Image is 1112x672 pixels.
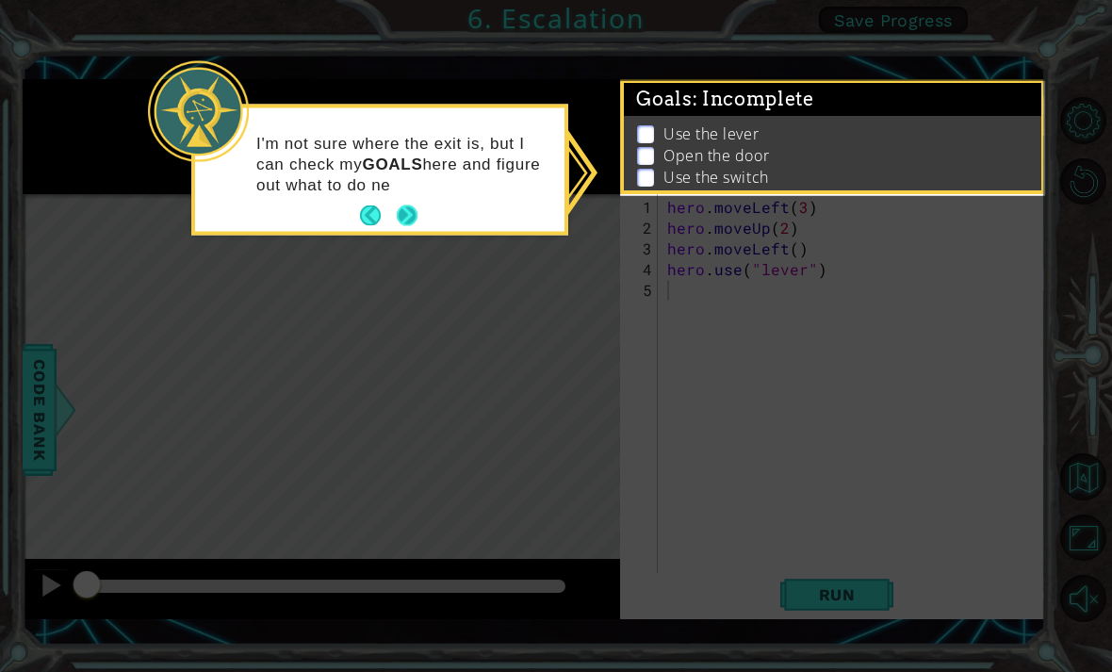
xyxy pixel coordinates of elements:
[360,205,397,226] button: Back
[663,188,766,209] p: Get to the exit
[362,155,422,172] strong: GOALS
[393,202,421,230] button: Next
[663,123,759,144] p: Use the lever
[663,145,769,166] p: Open the door
[663,167,769,188] p: Use the switch
[636,88,814,111] span: Goals
[693,88,814,110] span: : Incomplete
[256,133,551,195] p: I'm not sure where the exit is, but I can check my here and figure out what to do ne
